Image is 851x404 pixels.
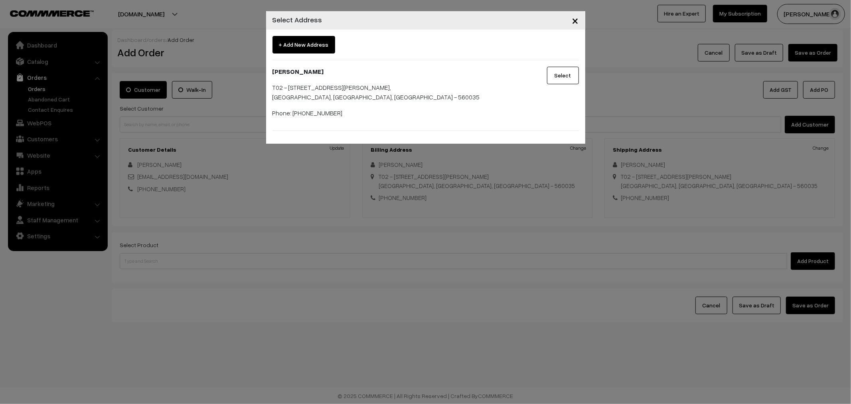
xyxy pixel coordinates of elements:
[547,67,579,84] button: Select
[272,83,526,102] p: T02 - [STREET_ADDRESS][PERSON_NAME], [GEOGRAPHIC_DATA], [GEOGRAPHIC_DATA], [GEOGRAPHIC_DATA] - 56...
[272,36,335,53] span: + Add New Address
[272,14,322,25] h4: Select Address
[272,108,526,118] p: Phone: [PHONE_NUMBER]
[572,13,579,28] span: ×
[566,8,585,33] button: Close
[272,67,324,75] b: [PERSON_NAME]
